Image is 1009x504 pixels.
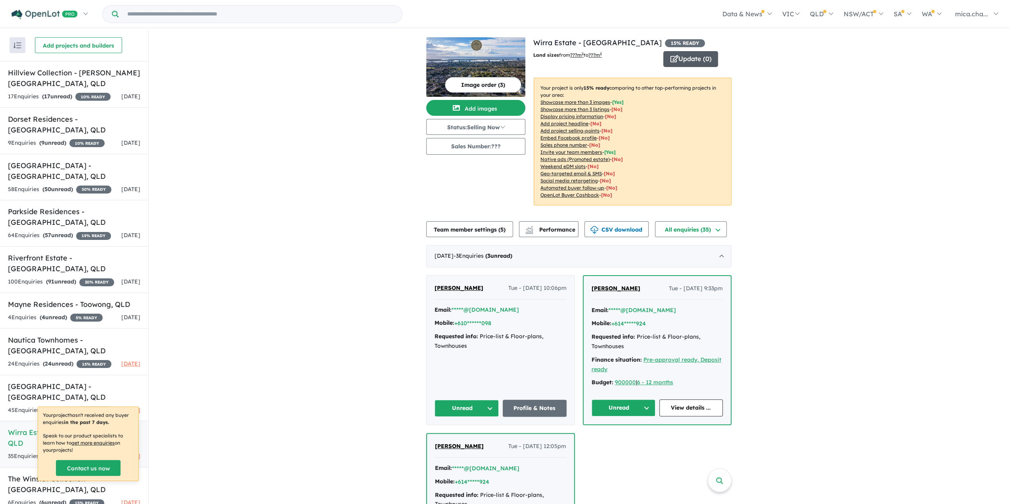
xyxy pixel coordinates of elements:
span: 91 [48,278,54,285]
a: [PERSON_NAME] [435,284,483,293]
span: 30 % READY [76,186,111,194]
a: 6 - 12 months [637,379,673,386]
img: sort.svg [13,42,21,48]
u: Showcase more than 3 images [540,99,610,105]
a: 900000 [615,379,636,386]
div: 9 Enquir ies [8,138,105,148]
span: 10 % READY [69,139,105,147]
h5: Parkside Residences - [GEOGRAPHIC_DATA] , QLD [8,206,140,228]
strong: ( unread) [40,314,67,321]
strong: ( unread) [42,93,72,100]
div: [DATE] [426,245,731,267]
div: 4 Enquir ies [8,313,103,322]
a: [PERSON_NAME] [592,284,640,293]
span: [DATE] [121,232,140,239]
strong: Email: [435,306,452,313]
strong: ( unread) [43,360,73,367]
div: 17 Enquir ies [8,92,111,102]
span: 5 % READY [70,314,103,322]
span: [DATE] [121,314,140,321]
span: [DATE] [121,186,140,193]
h5: Dorset Residences - [GEOGRAPHIC_DATA] , QLD [8,114,140,135]
span: 10 % READY [75,93,111,101]
span: [No] [606,185,617,191]
p: Your project is only comparing to other top-performing projects in your area: - - - - - - - - - -... [534,78,731,205]
strong: ( unread) [39,139,66,146]
strong: Mobile: [435,478,455,485]
img: Wirra Estate - Labrador [426,37,525,97]
span: [DATE] [121,93,140,100]
div: 58 Enquir ies [8,185,111,194]
h5: Nautica Townhomes - [GEOGRAPHIC_DATA] , QLD [8,335,140,356]
a: Pre-approval ready, Deposit ready [592,356,721,373]
p: from [533,51,657,59]
span: Tue - [DATE] 9:33pm [669,284,723,293]
u: Showcase more than 3 listings [540,106,609,112]
h5: Riverfront Estate - [GEOGRAPHIC_DATA] , QLD [8,253,140,274]
span: [DATE] [121,139,140,146]
u: Invite your team members [540,149,602,155]
span: Performance [527,226,575,233]
span: [ No ] [590,121,601,126]
span: to [584,52,602,58]
h5: Mayne Residences - Toowong , QLD [8,299,140,310]
div: 64 Enquir ies [8,231,111,240]
span: 20 % READY [79,278,114,286]
strong: ( unread) [43,232,73,239]
h5: Hillview Collection - [PERSON_NAME][GEOGRAPHIC_DATA] , QLD [8,67,140,89]
button: Unread [435,400,499,417]
h5: Wirra Estate - [GEOGRAPHIC_DATA] , QLD [8,427,140,448]
h5: [GEOGRAPHIC_DATA] - [GEOGRAPHIC_DATA] , QLD [8,381,140,402]
u: Add project selling-points [540,128,599,134]
u: Social media retargeting [540,178,598,184]
u: Native ads (Promoted estate) [540,156,610,162]
div: 45 Enquir ies [8,406,112,415]
h5: [GEOGRAPHIC_DATA] - [GEOGRAPHIC_DATA] , QLD [8,160,140,182]
span: - 3 Enquir ies [454,252,512,259]
sup: 2 [582,52,584,56]
button: Add images [426,100,525,116]
button: Team member settings (5) [426,221,513,237]
span: 5 [500,226,504,233]
span: [PERSON_NAME] [435,443,484,450]
span: [No] [612,156,623,162]
span: 57 [45,232,51,239]
span: Tue - [DATE] 12:05pm [508,442,566,451]
span: mica.cha... [955,10,988,18]
u: Weekend eDM slots [540,163,586,169]
a: Contact us now [56,460,121,476]
button: Add projects and builders [35,37,122,53]
b: in the past 7 days. [64,419,109,425]
a: View details ... [659,399,723,416]
strong: Email: [435,464,452,471]
div: 35 Enquir ies [8,452,110,461]
u: Embed Facebook profile [540,135,597,141]
a: Wirra Estate - [GEOGRAPHIC_DATA] [533,38,662,47]
span: 9 [41,139,44,146]
sup: 2 [600,52,602,56]
b: Land sizes [533,52,559,58]
span: [PERSON_NAME] [435,284,483,291]
strong: ( unread) [46,278,76,285]
p: Speak to our product specialists to learn how to on your projects ! [43,432,134,454]
button: Performance [519,221,578,237]
a: Profile & Notes [503,400,567,417]
div: Price-list & Floor-plans, Townhouses [592,332,723,351]
span: [No] [604,171,615,176]
strong: Finance situation: [592,356,642,363]
div: 24 Enquir ies [8,359,111,369]
span: 15 % READY [77,360,111,368]
img: line-chart.svg [526,226,533,230]
p: Your project hasn't received any buyer enquiries [43,412,134,426]
span: [ Yes ] [612,99,624,105]
span: [No] [601,192,612,198]
span: 15 % READY [665,39,705,47]
span: Tue - [DATE] 10:06pm [508,284,567,293]
span: [No] [600,178,611,184]
strong: Budget: [592,379,613,386]
u: Display pricing information [540,113,603,119]
button: Unread [592,399,655,416]
span: [ No ] [611,106,622,112]
strong: Requested info: [435,333,478,340]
